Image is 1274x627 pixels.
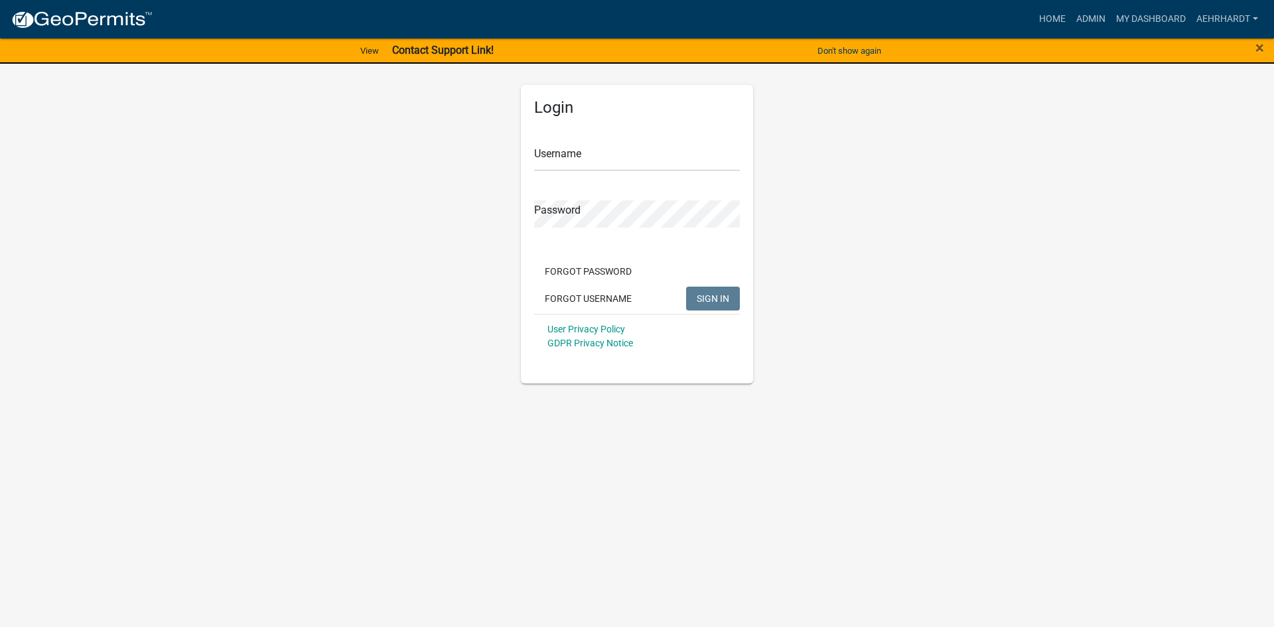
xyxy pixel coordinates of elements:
strong: Contact Support Link! [392,44,494,56]
span: SIGN IN [697,293,729,303]
a: View [355,40,384,62]
a: My Dashboard [1111,7,1191,32]
h5: Login [534,98,740,117]
a: aehrhardt [1191,7,1263,32]
button: Close [1255,40,1264,56]
button: Forgot Password [534,259,642,283]
a: User Privacy Policy [547,324,625,334]
button: Don't show again [812,40,886,62]
button: SIGN IN [686,287,740,311]
a: GDPR Privacy Notice [547,338,633,348]
a: Admin [1071,7,1111,32]
button: Forgot Username [534,287,642,311]
a: Home [1034,7,1071,32]
span: × [1255,38,1264,57]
